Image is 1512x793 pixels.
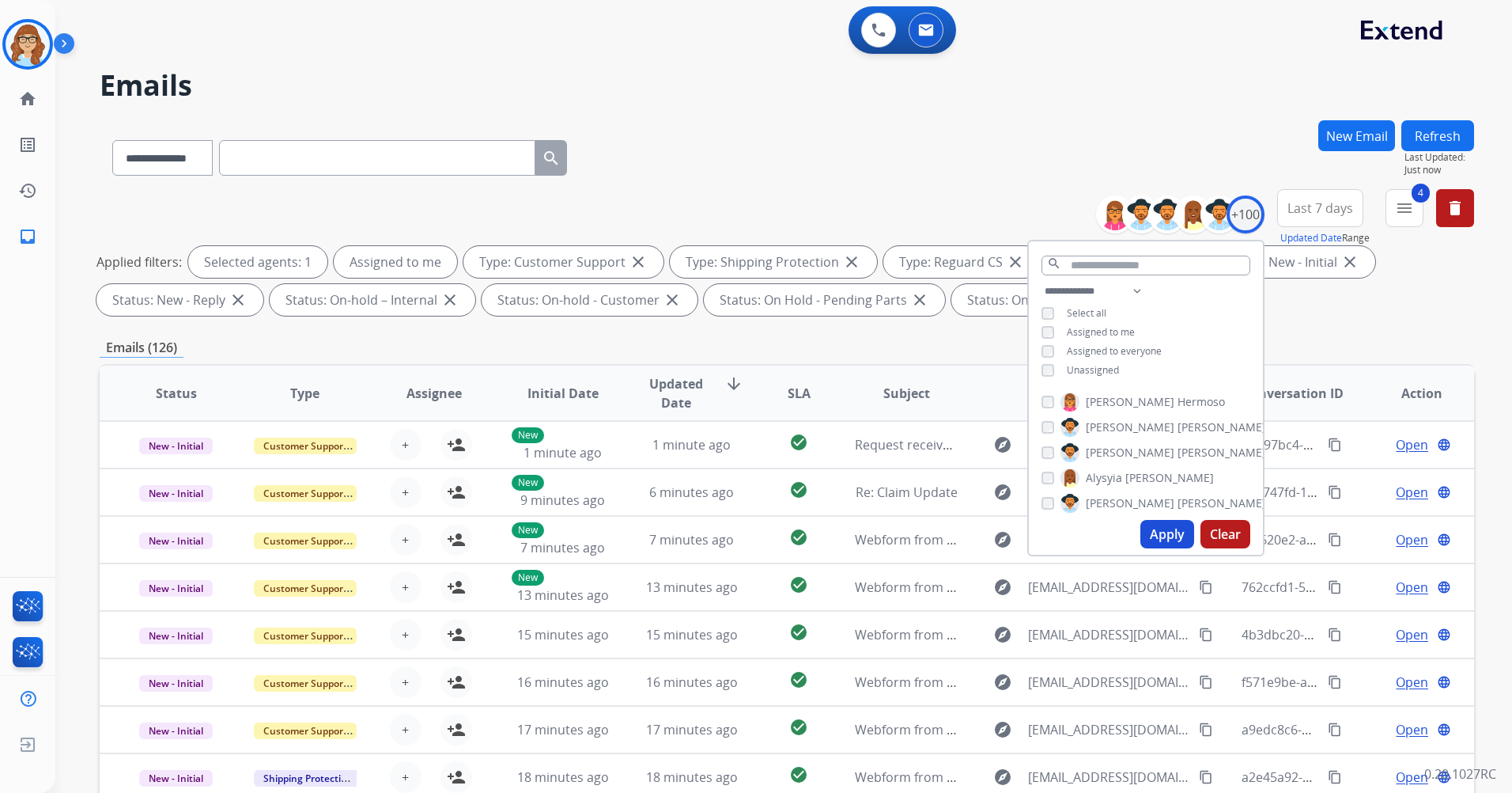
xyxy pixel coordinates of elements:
[855,436,1322,453] span: Request received] Resolve the issue and log your decision. ͏‌ ͏‌ ͏‌ ͏‌ ͏‌ ͏‌ ͏‌ ͏‌ ͏‌ ͏‌ ͏‌ ͏‌ ͏‌...
[1177,495,1266,511] span: [PERSON_NAME]
[447,768,466,787] mat-icon: person_add
[1242,579,1480,596] span: 762ccfd1-5470-478c-95a5-7ed5ec685755
[1424,765,1496,784] p: 0.20.1027RC
[842,252,861,271] mat-icon: close
[139,533,213,549] span: New - Initial
[1028,578,1190,597] span: [EMAIL_ADDRESS][DOMAIN_NAME]
[1328,770,1342,784] mat-icon: content_copy
[482,284,697,316] div: Status: On-hold - Customer
[646,626,738,643] span: 15 minutes ago
[789,670,808,689] mat-icon: check_circle
[1067,325,1135,339] span: Assigned to me
[512,427,544,443] p: New
[789,765,808,784] mat-icon: check_circle
[447,578,466,597] mat-icon: person_add
[646,579,738,596] span: 13 minutes ago
[1385,189,1423,227] button: 4
[96,284,263,316] div: Status: New - Reply
[1199,723,1213,737] mat-icon: content_copy
[390,429,421,461] button: +
[1199,675,1213,689] mat-icon: content_copy
[1086,445,1174,461] span: [PERSON_NAME]
[1227,195,1264,233] div: +100
[1280,232,1342,245] button: Updated Date
[1437,438,1451,452] mat-icon: language
[517,673,609,691] span: 16 minutes ago
[1208,246,1375,278] div: Status: New - Initial
[646,673,738,691] span: 16 minutes ago
[1086,419,1174,435] span: [PERSON_NAME]
[1200,520,1250,548] button: Clear
[789,718,808,737] mat-icon: check_circle
[1396,578,1428,597] span: Open
[910,290,929,309] mat-icon: close
[447,435,466,454] mat-icon: person_add
[1328,438,1342,452] mat-icon: content_copy
[1028,625,1190,644] span: [EMAIL_ADDRESS][DOMAIN_NAME]
[1328,675,1342,689] mat-icon: content_copy
[517,626,609,643] span: 15 minutes ago
[789,480,808,499] mat-icon: check_circle
[524,444,602,461] span: 1 minute ago
[270,284,475,316] div: Status: On-hold – Internal
[855,721,1213,738] span: Webform from [EMAIL_ADDRESS][DOMAIN_NAME] on [DATE]
[1028,673,1190,692] span: [EMAIL_ADDRESS][DOMAIN_NAME]
[254,675,357,692] span: Customer Support
[96,252,182,271] p: Applied filters:
[1396,768,1428,787] span: Open
[1086,470,1122,486] span: Alysyia
[1028,720,1190,739] span: [EMAIL_ADDRESS][DOMAIN_NAME]
[188,246,327,278] div: Selected agents: 1
[1086,495,1174,511] span: [PERSON_NAME]
[1396,720,1428,739] span: Open
[993,435,1012,454] mat-icon: explore
[6,22,50,66] img: avatar
[402,483,409,502] span: +
[652,436,731,453] span: 1 minute ago
[855,673,1213,691] span: Webform from [EMAIL_ADDRESS][DOMAIN_NAME] on [DATE]
[1437,628,1451,642] mat-icon: language
[447,720,466,739] mat-icon: person_add
[993,578,1012,597] mat-icon: explore
[520,491,605,509] span: 9 minutes ago
[254,628,357,644] span: Customer Support
[1277,189,1363,227] button: Last 7 days
[390,476,421,508] button: +
[663,290,682,309] mat-icon: close
[18,227,37,246] mat-icon: inbox
[789,433,808,452] mat-icon: check_circle
[646,721,738,738] span: 17 minutes ago
[670,246,877,278] div: Type: Shipping Protection
[1328,628,1342,642] mat-icon: content_copy
[855,626,1213,643] span: Webform from [EMAIL_ADDRESS][DOMAIN_NAME] on [DATE]
[517,721,609,738] span: 17 minutes ago
[649,484,734,501] span: 6 minutes ago
[402,578,409,597] span: +
[517,586,609,604] span: 13 minutes ago
[139,628,213,644] span: New - Initial
[951,284,1163,316] div: Status: On Hold - Servicers
[402,435,409,454] span: +
[520,539,605,556] span: 7 minutes ago
[447,483,466,502] mat-icon: person_add
[447,530,466,549] mat-icon: person_add
[1006,252,1025,271] mat-icon: close
[1242,768,1487,786] span: a2e45a92-bed8-4dcc-b425-ad328e691e14
[993,625,1012,644] mat-icon: explore
[139,485,213,502] span: New - Initial
[1404,164,1474,176] span: Just now
[1328,533,1342,547] mat-icon: content_copy
[1140,520,1194,548] button: Apply
[390,571,421,603] button: +
[447,625,466,644] mat-icon: person_add
[883,246,1041,278] div: Type: Reguard CS
[139,723,213,739] span: New - Initial
[1401,120,1474,151] button: Refresh
[649,531,734,548] span: 7 minutes ago
[1242,673,1487,691] span: f571e9be-a286-42cb-bbab-4078b67ab641
[390,666,421,698] button: +
[993,530,1012,549] mat-icon: explore
[512,570,544,586] p: New
[993,720,1012,739] mat-icon: explore
[139,675,213,692] span: New - Initial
